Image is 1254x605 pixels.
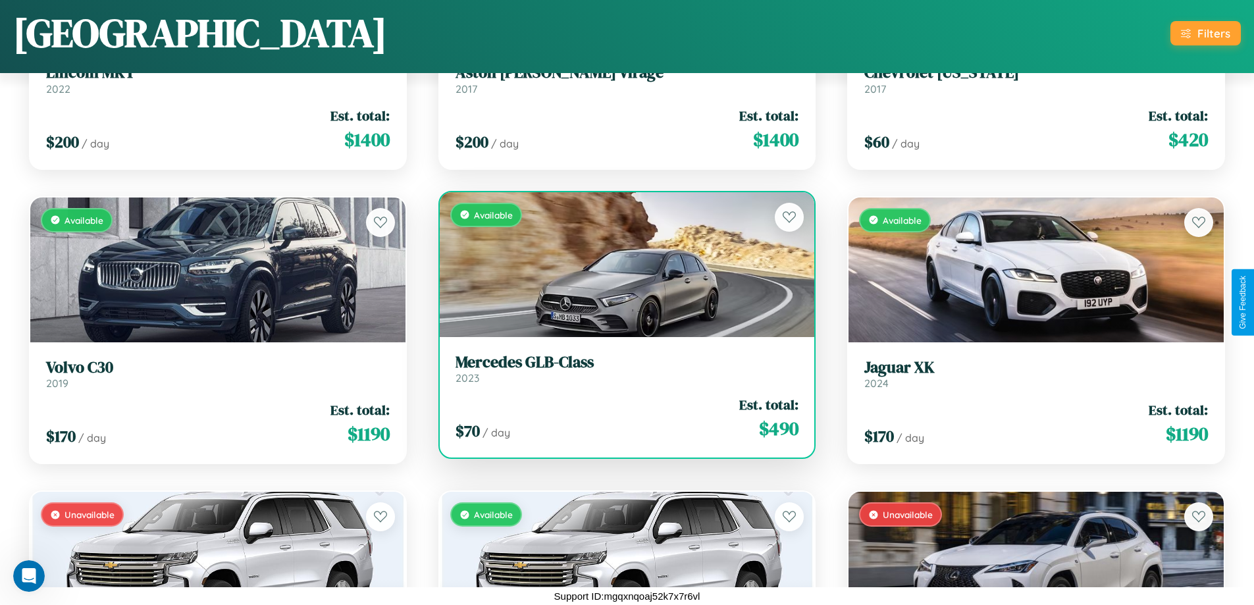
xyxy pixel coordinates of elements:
[46,63,390,82] h3: Lincoln MKT
[897,431,924,444] span: / day
[46,63,390,95] a: Lincoln MKT2022
[65,215,103,226] span: Available
[13,560,45,592] iframe: Intercom live chat
[348,421,390,447] span: $ 1190
[1166,421,1208,447] span: $ 1190
[456,63,799,95] a: Aston [PERSON_NAME] Virage2017
[892,137,920,150] span: / day
[864,425,894,447] span: $ 170
[1149,400,1208,419] span: Est. total:
[1197,26,1230,40] div: Filters
[739,395,798,414] span: Est. total:
[456,353,799,372] h3: Mercedes GLB-Class
[46,358,390,377] h3: Volvo C30
[78,431,106,444] span: / day
[864,82,886,95] span: 2017
[82,137,109,150] span: / day
[554,587,700,605] p: Support ID: mgqxnqoaj52k7x7r6vl
[864,358,1208,377] h3: Jaguar XK
[456,371,479,384] span: 2023
[330,106,390,125] span: Est. total:
[1170,21,1241,45] button: Filters
[1168,126,1208,153] span: $ 420
[474,509,513,520] span: Available
[46,131,79,153] span: $ 200
[864,377,889,390] span: 2024
[46,425,76,447] span: $ 170
[864,63,1208,82] h3: Chevrolet [US_STATE]
[65,509,115,520] span: Unavailable
[883,215,922,226] span: Available
[753,126,798,153] span: $ 1400
[344,126,390,153] span: $ 1400
[491,137,519,150] span: / day
[483,426,510,439] span: / day
[1238,276,1247,329] div: Give Feedback
[759,415,798,442] span: $ 490
[864,63,1208,95] a: Chevrolet [US_STATE]2017
[456,82,477,95] span: 2017
[474,209,513,221] span: Available
[13,6,387,60] h1: [GEOGRAPHIC_DATA]
[1149,106,1208,125] span: Est. total:
[46,82,70,95] span: 2022
[456,420,480,442] span: $ 70
[864,131,889,153] span: $ 60
[456,353,799,385] a: Mercedes GLB-Class2023
[456,63,799,82] h3: Aston [PERSON_NAME] Virage
[46,377,68,390] span: 2019
[330,400,390,419] span: Est. total:
[883,509,933,520] span: Unavailable
[739,106,798,125] span: Est. total:
[46,358,390,390] a: Volvo C302019
[864,358,1208,390] a: Jaguar XK2024
[456,131,488,153] span: $ 200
